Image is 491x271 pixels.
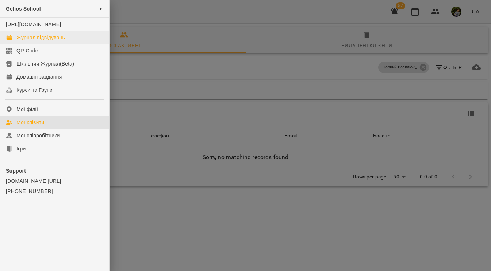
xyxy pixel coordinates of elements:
div: Курси та Групи [16,86,53,94]
div: Мої філії [16,106,38,113]
div: Мої клієнти [16,119,44,126]
span: Gelios School [6,6,41,12]
a: [PHONE_NUMBER] [6,188,103,195]
div: Ігри [16,145,26,152]
div: Мої співробітники [16,132,60,139]
a: [DOMAIN_NAME][URL] [6,177,103,185]
div: Домашні завдання [16,73,62,80]
div: Шкільний Журнал(Beta) [16,60,74,67]
p: Support [6,167,103,174]
a: [URL][DOMAIN_NAME] [6,21,61,27]
span: ► [99,6,103,12]
div: Журнал відвідувань [16,34,65,41]
div: QR Code [16,47,38,54]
